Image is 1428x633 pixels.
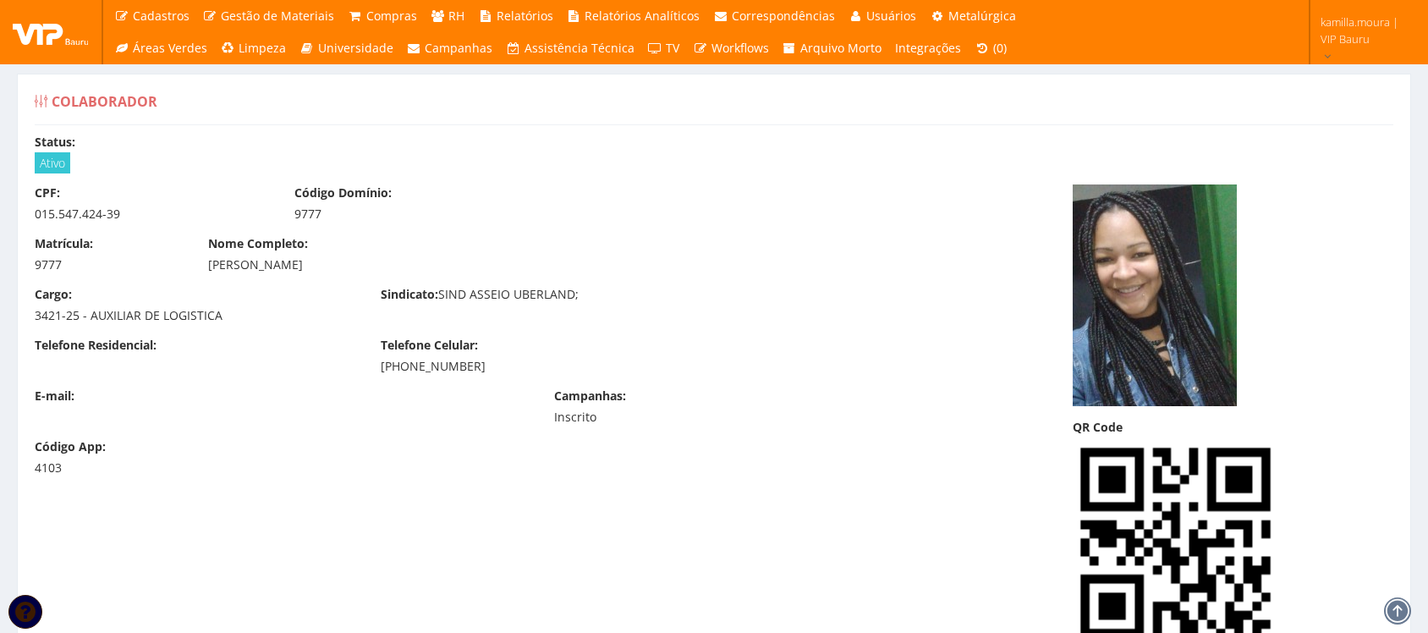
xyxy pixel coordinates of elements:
img: logo [13,19,89,45]
label: Sindicato: [381,286,438,303]
div: [PHONE_NUMBER] [381,358,701,375]
span: (0) [993,40,1007,56]
div: 3421-25 - AUXILIAR DE LOGISTICA [35,307,355,324]
span: Workflows [711,40,769,56]
span: Integrações [895,40,961,56]
a: Campanhas [400,32,500,64]
div: 9777 [294,206,529,223]
label: Status: [35,134,75,151]
a: Assistência Técnica [499,32,641,64]
span: TV [666,40,679,56]
label: Cargo: [35,286,72,303]
a: Workflows [686,32,776,64]
span: Áreas Verdes [133,40,207,56]
a: TV [641,32,687,64]
label: Campanhas: [554,388,626,405]
img: captura-de-tela-2025-09-25-150935-175882611968d58e870f577.jpg [1073,184,1237,406]
span: Usuários [866,8,916,24]
span: Gestão de Materiais [221,8,334,24]
span: Assistência Técnica [525,40,634,56]
span: RH [448,8,464,24]
span: Metalúrgica [948,8,1016,24]
div: [PERSON_NAME] [208,256,875,273]
span: Relatórios Analíticos [585,8,700,24]
span: Arquivo Morto [800,40,882,56]
div: Inscrito [554,409,788,426]
span: kamilla.moura | VIP Bauru [1321,14,1406,47]
label: Telefone Celular: [381,337,478,354]
span: Compras [366,8,417,24]
div: 9777 [35,256,183,273]
label: Matrícula: [35,235,93,252]
span: Universidade [318,40,393,56]
span: Correspondências [732,8,835,24]
label: Telefone Residencial: [35,337,157,354]
a: Limpeza [214,32,294,64]
label: Código Domínio: [294,184,392,201]
span: Relatórios [497,8,553,24]
span: Campanhas [425,40,492,56]
label: E-mail: [35,388,74,405]
label: CPF: [35,184,60,201]
span: Colaborador [52,92,157,111]
span: Cadastros [133,8,189,24]
label: Código App: [35,438,106,455]
span: Limpeza [239,40,286,56]
span: Ativo [35,152,70,173]
a: Integrações [888,32,968,64]
a: Áreas Verdes [107,32,214,64]
a: Arquivo Morto [776,32,889,64]
label: Nome Completo: [208,235,308,252]
label: QR Code [1073,419,1123,436]
a: Universidade [293,32,400,64]
div: SIND ASSEIO UBERLAND; [368,286,714,307]
div: 015.547.424-39 [35,206,269,223]
a: (0) [968,32,1013,64]
div: 4103 [35,460,183,476]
